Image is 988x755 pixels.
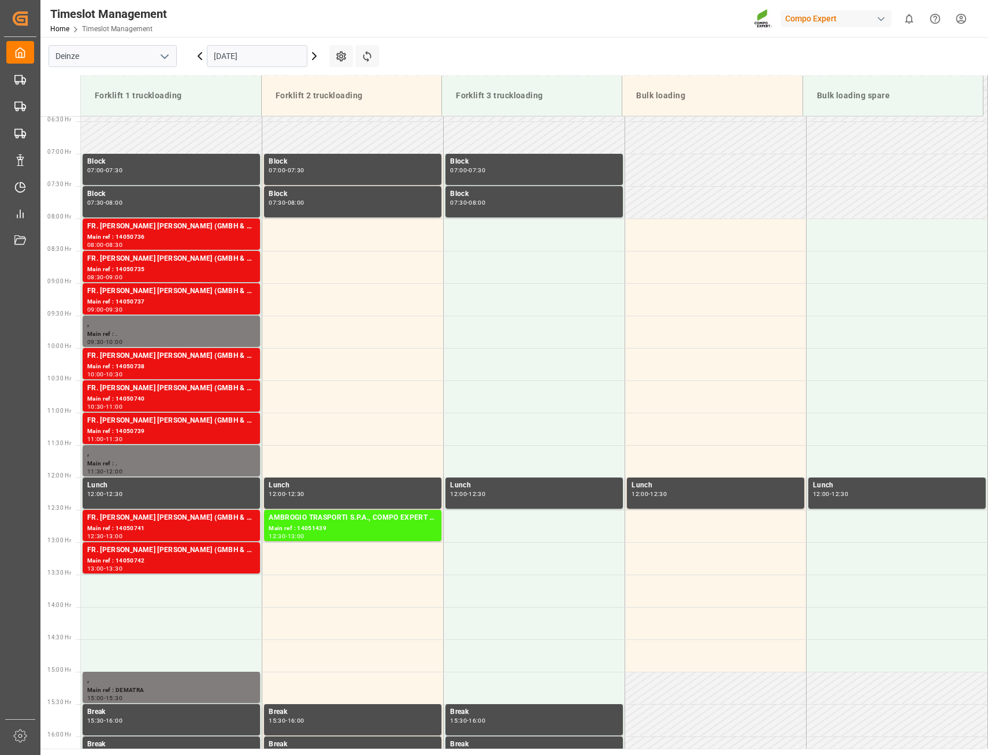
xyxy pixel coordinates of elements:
[87,545,255,556] div: FR. [PERSON_NAME] [PERSON_NAME] (GMBH & CO.) KG, COMPO EXPERT Benelux N.V.
[87,524,255,534] div: Main ref : 14050741
[288,534,304,539] div: 13:00
[87,512,255,524] div: FR. [PERSON_NAME] [PERSON_NAME] (GMBH & CO.) KG, COMPO EXPERT Benelux N.V.
[104,275,106,280] div: -
[106,307,122,312] div: 09:30
[106,404,122,409] div: 11:00
[87,200,104,205] div: 07:30
[288,718,304,723] div: 16:00
[87,188,255,200] div: Block
[269,188,437,200] div: Block
[781,8,896,29] button: Compo Expert
[87,330,255,339] div: Main ref : .
[207,45,307,67] input: DD.MM.YYYY
[47,149,71,155] span: 07:00 Hr
[104,339,106,345] div: -
[47,537,71,543] span: 13:00 Hr
[90,85,252,106] div: Forklift 1 truckloading
[87,674,255,686] div: ,
[106,469,122,474] div: 12:00
[269,739,437,750] div: Break
[47,310,71,317] span: 09:30 Hr
[269,480,437,491] div: Lunch
[632,85,793,106] div: Bulk loading
[271,85,432,106] div: Forklift 2 truckloading
[47,569,71,576] span: 13:30 Hr
[450,706,618,718] div: Break
[47,505,71,511] span: 12:30 Hr
[106,718,122,723] div: 16:00
[922,6,948,32] button: Help Center
[781,10,892,27] div: Compo Expert
[830,491,831,497] div: -
[812,85,974,106] div: Bulk loading spare
[106,168,122,173] div: 07:30
[47,408,71,414] span: 11:00 Hr
[87,415,255,427] div: FR. [PERSON_NAME] [PERSON_NAME] (GMBH & CO.) KG, COMPO EXPERT Benelux N.V.
[106,695,122,701] div: 15:30
[87,695,104,701] div: 15:00
[285,168,287,173] div: -
[155,47,173,65] button: open menu
[106,534,122,539] div: 13:00
[104,242,106,247] div: -
[47,667,71,673] span: 15:00 Hr
[648,491,650,497] div: -
[87,221,255,232] div: FR. [PERSON_NAME] [PERSON_NAME] (GMBH & CO.) KG, COMPO EXPERT Benelux N.V.
[87,480,255,491] div: Lunch
[87,362,255,372] div: Main ref : 14050738
[106,339,122,345] div: 10:00
[104,469,106,474] div: -
[469,168,485,173] div: 07:30
[104,695,106,701] div: -
[47,343,71,349] span: 10:00 Hr
[87,566,104,571] div: 13:00
[87,253,255,265] div: FR. [PERSON_NAME] [PERSON_NAME] (GMBH & CO.) KG, COMPO EXPERT Benelux N.V.
[106,200,122,205] div: 08:00
[467,200,469,205] div: -
[450,188,618,200] div: Block
[47,181,71,187] span: 07:30 Hr
[269,156,437,168] div: Block
[269,706,437,718] div: Break
[269,524,437,534] div: Main ref : 14051439
[450,156,618,168] div: Block
[87,404,104,409] div: 10:30
[47,440,71,446] span: 11:30 Hr
[632,491,648,497] div: 12:00
[451,85,612,106] div: Forklift 3 truckloading
[896,6,922,32] button: show 0 new notifications
[87,307,104,312] div: 09:00
[47,602,71,608] span: 14:00 Hr
[106,436,122,442] div: 11:30
[285,534,287,539] div: -
[49,45,177,67] input: Type to search/select
[104,168,106,173] div: -
[104,404,106,409] div: -
[467,718,469,723] div: -
[269,512,437,524] div: AMBROGIO TRASPORTI S.P.A., COMPO EXPERT Benelux N.V.
[450,739,618,750] div: Break
[104,718,106,723] div: -
[87,265,255,275] div: Main ref : 14050735
[469,718,485,723] div: 16:00
[450,168,467,173] div: 07:00
[269,534,285,539] div: 12:30
[285,491,287,497] div: -
[104,307,106,312] div: -
[50,5,167,23] div: Timeslot Management
[87,232,255,242] div: Main ref : 14050736
[87,469,104,474] div: 11:30
[87,156,255,168] div: Block
[104,436,106,442] div: -
[106,242,122,247] div: 08:30
[450,718,467,723] div: 15:30
[104,566,106,571] div: -
[288,491,304,497] div: 12:30
[104,372,106,377] div: -
[831,491,848,497] div: 12:30
[650,491,667,497] div: 12:30
[288,168,304,173] div: 07:30
[87,350,255,362] div: FR. [PERSON_NAME] [PERSON_NAME] (GMBH & CO.) KG, COMPO EXPERT Benelux N.V.
[47,375,71,382] span: 10:30 Hr
[467,491,469,497] div: -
